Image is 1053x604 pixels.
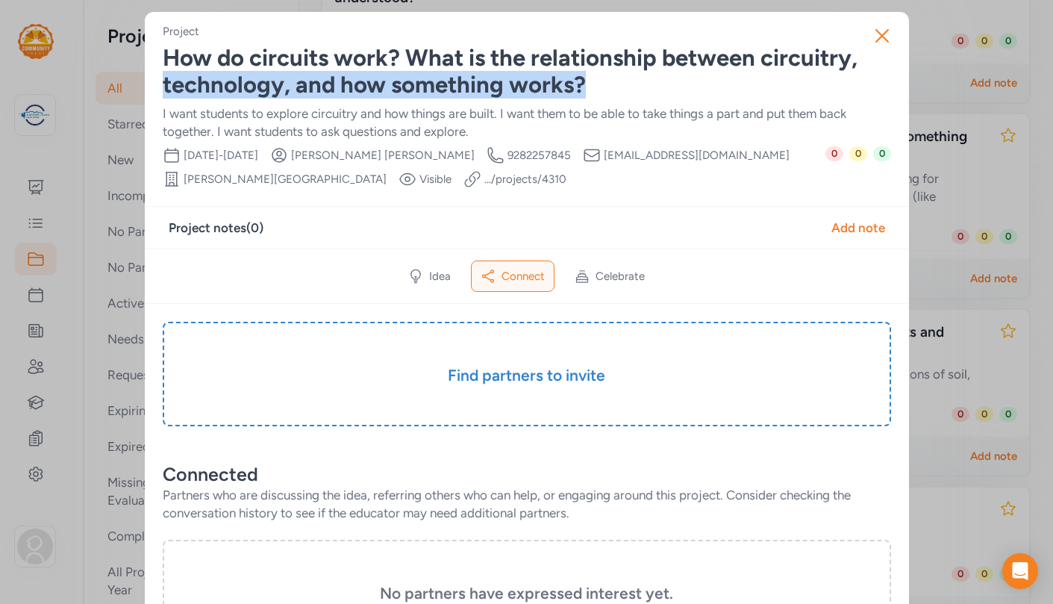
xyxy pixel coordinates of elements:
div: Open Intercom Messenger [1002,553,1038,589]
div: Partners who are discussing the idea, referring others who can help, or engaging around this proj... [163,486,891,522]
span: Visible [419,172,451,187]
div: Add note [831,219,885,237]
span: Connect [501,269,545,284]
a: .../projects/4310 [484,172,566,187]
span: [PERSON_NAME] [PERSON_NAME] [291,148,475,163]
span: 0 [825,146,843,161]
span: [PERSON_NAME][GEOGRAPHIC_DATA] [184,172,387,187]
h3: Find partners to invite [200,365,854,386]
div: Project notes ( 0 ) [169,219,263,237]
span: 9282257845 [507,148,571,163]
h3: No partners have expressed interest yet. [200,583,854,604]
div: Connected [163,462,891,486]
div: I want students to explore circuitry and how things are built. I want them to be able to take thi... [163,105,891,140]
span: [EMAIL_ADDRESS][DOMAIN_NAME] [604,148,790,163]
div: How do circuits work? What is the relationship between circuitry, technology, and how something w... [163,45,891,99]
span: Celebrate [596,269,645,284]
span: Idea [429,269,451,284]
span: 0 [849,146,867,161]
div: Project [163,24,199,39]
span: 0 [873,146,891,161]
span: [DATE] - [DATE] [184,148,258,163]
